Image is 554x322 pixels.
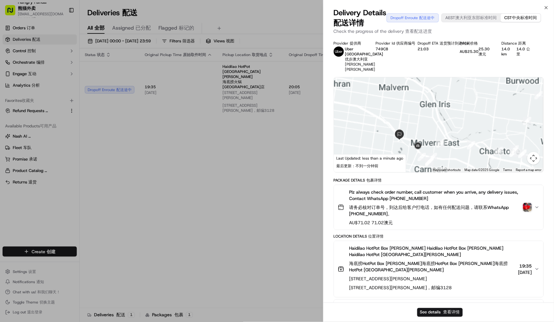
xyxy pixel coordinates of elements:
[478,47,490,57] span: 25.30澳元
[99,82,116,89] button: See all
[25,99,43,104] span: 11:51 AM
[518,269,532,275] span: [DATE]
[426,157,434,166] div: 41
[45,158,77,163] a: Powered byPylon
[502,41,534,46] div: Distance
[376,41,408,46] div: Provider Id
[437,140,445,148] div: 36
[429,153,437,161] div: 37
[53,116,55,121] span: •
[417,308,463,317] button: See details 查看详情
[405,28,432,34] span: 查看配送进度
[519,150,527,158] div: 30
[345,67,375,72] span: [PERSON_NAME]
[418,47,450,52] div: 21:03
[63,158,77,163] span: Pylon
[29,61,105,67] div: Start new chat
[334,47,344,57] img: uber-new-logo.jpeg
[442,14,501,22] button: AEST
[517,47,530,57] span: 14.0 公里
[418,41,450,46] div: Dropoff ETA
[337,163,379,168] span: 最后更新：不到一分钟前
[418,153,426,161] div: 42
[523,117,532,125] div: 28
[349,204,509,217] span: 请务必核对订单号，到达后给客户打电话，如有任何配送问题，请联系WhatsApp [PHONE_NUMBER]。
[467,141,476,149] div: 35
[516,168,542,172] a: Report a map error
[460,41,492,46] div: Price
[502,47,534,57] div: 14.0 km
[349,275,516,293] span: [STREET_ADDRESS][PERSON_NAME]
[108,63,116,70] button: Start new chat
[495,147,503,155] div: 34
[443,310,460,315] span: 查看详情
[29,67,88,72] div: We're available if you need us!
[6,83,43,88] div: Past conversations
[6,61,18,72] img: 1736555255976-a54dd68f-1ca7-489b-9aae-adbdc363a1c4
[376,47,389,52] button: 749C8
[51,140,105,151] a: 💻API Documentation
[501,14,541,22] button: CST
[465,168,499,172] span: Map data ©2025 Google
[470,41,478,46] span: 价格
[512,15,537,20] span: 中央标准时间
[13,142,49,149] span: Knowledge Base
[56,116,71,121] span: 8月27日
[367,178,382,183] span: 包裹详情
[6,110,17,120] img: Asif Zaman Khan
[368,234,384,239] span: 位置详情
[60,142,102,149] span: API Documentation
[334,178,544,183] div: Package Details
[518,263,532,269] span: 19:35
[456,15,497,20] span: 澳大利亚东部标准时间
[440,41,470,46] span: 送货预计到达时间
[4,140,51,151] a: 📗Knowledge Base
[349,189,521,219] span: Plz always check order number, call customer when you arrive, any delivery issues, Contact WhatsA...
[349,285,452,290] span: [STREET_ADDRESS][PERSON_NAME]，邮编3128
[334,234,544,239] div: Location Details
[345,62,375,72] span: [PERSON_NAME]
[523,203,532,212] img: photo_proof_of_pickup image
[503,168,512,172] a: Terms (opens in new tab)
[460,47,492,57] div: AU$25.30
[349,245,516,275] span: Haidilao HotPot Box [PERSON_NAME] Haidilao HotPot Box [PERSON_NAME] Haidilao HotPot [GEOGRAPHIC_D...
[6,25,116,36] p: Welcome 👋
[334,241,543,297] button: Haidilao HotPot Box [PERSON_NAME] Haidilao HotPot Box [PERSON_NAME] Haidilao HotPot [GEOGRAPHIC_D...
[528,152,540,165] button: Map camera controls
[334,185,543,230] button: Plz always check order number, call customer when you arrive, any delivery issues, Contact WhatsA...
[434,168,461,172] button: Keyboard shortcuts
[334,41,366,46] div: Provider
[372,220,393,225] span: 71.02澳元
[13,116,18,121] img: 1736555255976-a54dd68f-1ca7-489b-9aae-adbdc363a1c4
[349,219,521,226] span: AU$71.02
[519,41,526,46] span: 距离
[334,28,544,34] p: Check the progress of the delivery
[334,154,406,172] div: Last Updated: less than a minute ago
[54,143,59,148] div: 💻
[510,149,518,157] div: 32
[535,91,543,99] div: 27
[13,61,25,72] img: 8016278978528_b943e370aa5ada12b00a_72.png
[345,47,383,62] p: Uber [GEOGRAPHIC_DATA]
[519,149,527,158] div: 29
[6,143,11,148] div: 📗
[511,145,519,154] div: 33
[345,57,368,62] span: 优步澳大利亚
[334,18,364,28] span: 配送详情
[349,261,508,273] span: 海底捞HotPot Box [PERSON_NAME]海底捞HotPot Box [PERSON_NAME]海底捞HotPot [GEOGRAPHIC_DATA][PERSON_NAME]
[21,99,23,104] span: •
[350,41,361,46] span: 提供商
[397,41,416,46] span: 供应商编号
[20,116,52,121] span: [PERSON_NAME]
[334,8,387,28] span: Delivery Details
[6,6,19,19] img: Nash
[510,148,519,157] div: 31
[17,41,115,48] input: Got a question? Start typing here...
